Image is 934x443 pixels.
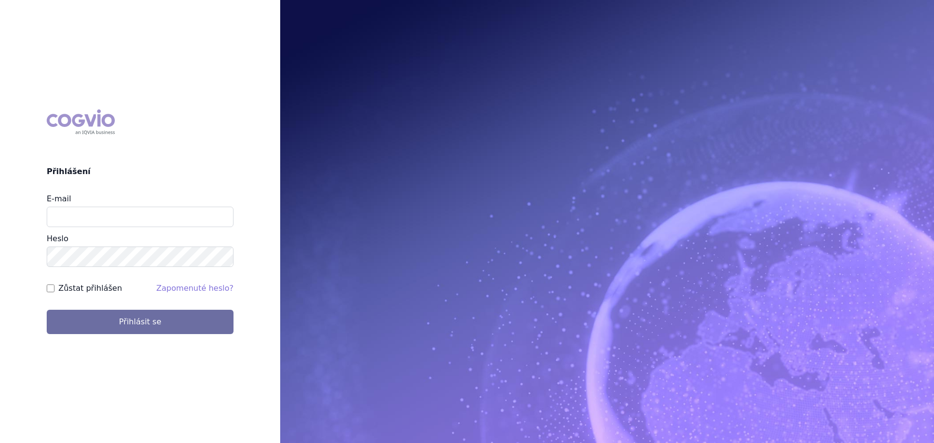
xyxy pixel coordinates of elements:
label: E-mail [47,194,71,203]
div: COGVIO [47,109,115,135]
a: Zapomenuté heslo? [156,284,233,293]
button: Přihlásit se [47,310,233,334]
h2: Přihlášení [47,166,233,177]
label: Heslo [47,234,68,243]
label: Zůstat přihlášen [58,283,122,294]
